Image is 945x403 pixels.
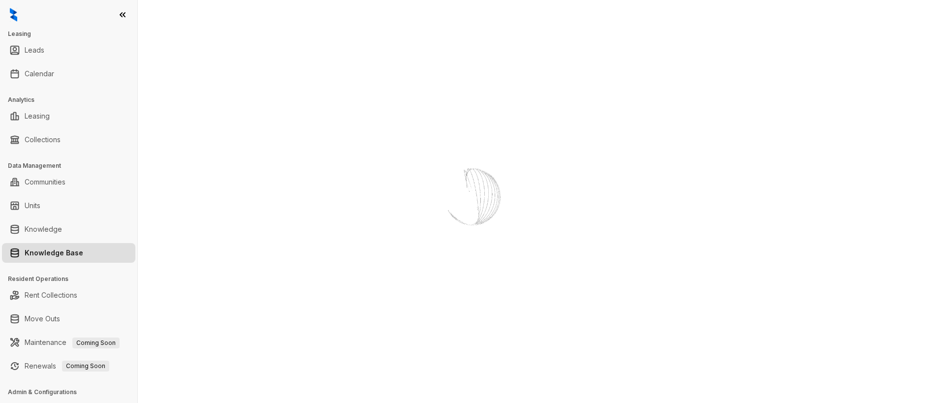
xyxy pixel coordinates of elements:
a: Collections [25,130,61,150]
h3: Admin & Configurations [8,388,137,397]
li: Communities [2,172,135,192]
a: Leasing [25,106,50,126]
div: Loading... [455,246,490,256]
a: Communities [25,172,65,192]
li: Knowledge Base [2,243,135,263]
li: Knowledge [2,219,135,239]
li: Move Outs [2,309,135,329]
li: Leasing [2,106,135,126]
a: RenewalsComing Soon [25,356,109,376]
a: Units [25,196,40,216]
li: Leads [2,40,135,60]
img: logo [10,8,17,22]
span: Coming Soon [62,361,109,372]
a: Rent Collections [25,285,77,305]
li: Units [2,196,135,216]
a: Knowledge [25,219,62,239]
li: Rent Collections [2,285,135,305]
h3: Data Management [8,161,137,170]
a: Calendar [25,64,54,84]
h3: Analytics [8,95,137,104]
li: Renewals [2,356,135,376]
span: Coming Soon [72,338,120,348]
a: Move Outs [25,309,60,329]
h3: Leasing [8,30,137,38]
li: Maintenance [2,333,135,352]
img: Loader [423,148,522,246]
h3: Resident Operations [8,275,137,283]
a: Knowledge Base [25,243,83,263]
a: Leads [25,40,44,60]
li: Collections [2,130,135,150]
li: Calendar [2,64,135,84]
